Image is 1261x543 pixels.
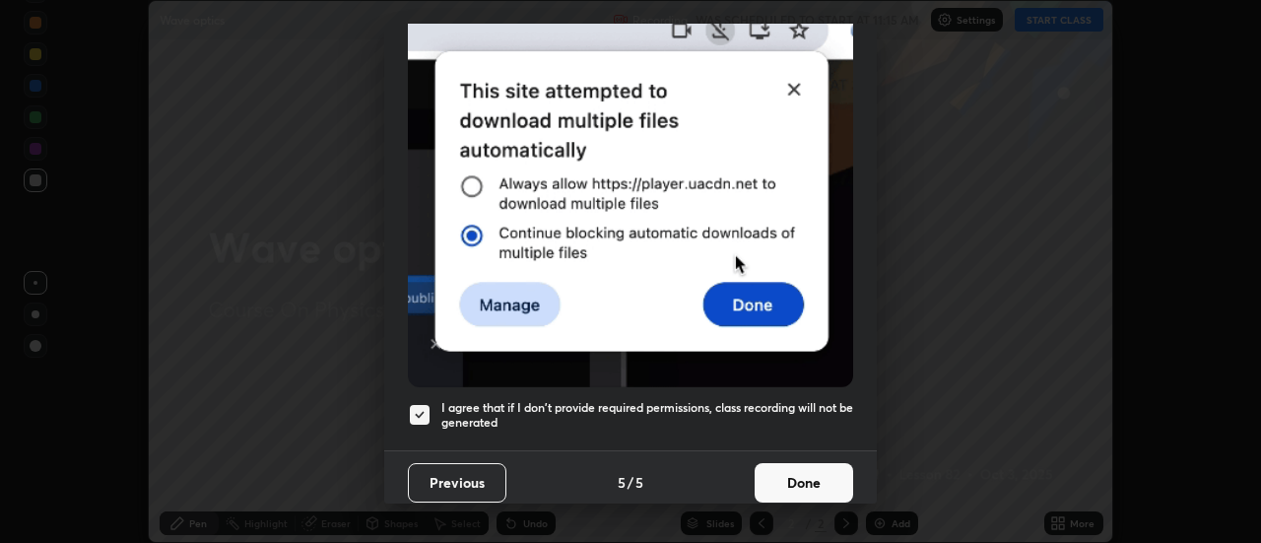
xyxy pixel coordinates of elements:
h4: 5 [618,472,626,493]
button: Done [755,463,853,503]
button: Previous [408,463,506,503]
h4: 5 [635,472,643,493]
h5: I agree that if I don't provide required permissions, class recording will not be generated [441,400,853,431]
h4: / [628,472,633,493]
